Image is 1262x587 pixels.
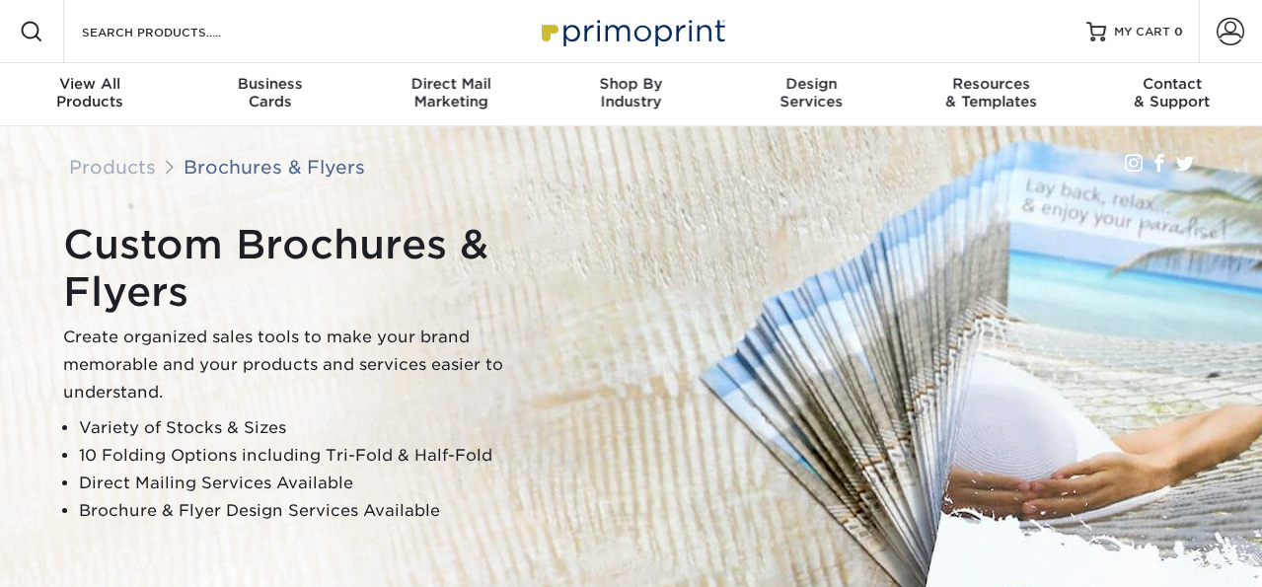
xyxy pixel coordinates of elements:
[181,63,361,126] a: BusinessCards
[181,75,361,93] span: Business
[63,324,557,406] p: Create organized sales tools to make your brand memorable and your products and services easier t...
[1081,75,1262,110] div: & Support
[79,470,557,497] li: Direct Mailing Services Available
[902,63,1082,126] a: Resources& Templates
[902,75,1082,93] span: Resources
[721,75,902,110] div: Services
[360,75,541,110] div: Marketing
[181,75,361,110] div: Cards
[80,20,272,43] input: SEARCH PRODUCTS.....
[79,414,557,442] li: Variety of Stocks & Sizes
[79,442,557,470] li: 10 Folding Options including Tri-Fold & Half-Fold
[721,63,902,126] a: DesignServices
[1081,75,1262,93] span: Contact
[541,75,721,93] span: Shop By
[79,497,557,525] li: Brochure & Flyer Design Services Available
[1114,24,1170,40] span: MY CART
[69,156,156,178] a: Products
[541,63,721,126] a: Shop ByIndustry
[184,156,365,178] a: Brochures & Flyers
[721,75,902,93] span: Design
[1081,63,1262,126] a: Contact& Support
[533,10,730,52] img: Primoprint
[1174,25,1183,38] span: 0
[63,221,557,316] h1: Custom Brochures & Flyers
[360,63,541,126] a: Direct MailMarketing
[902,75,1082,110] div: & Templates
[541,75,721,110] div: Industry
[360,75,541,93] span: Direct Mail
